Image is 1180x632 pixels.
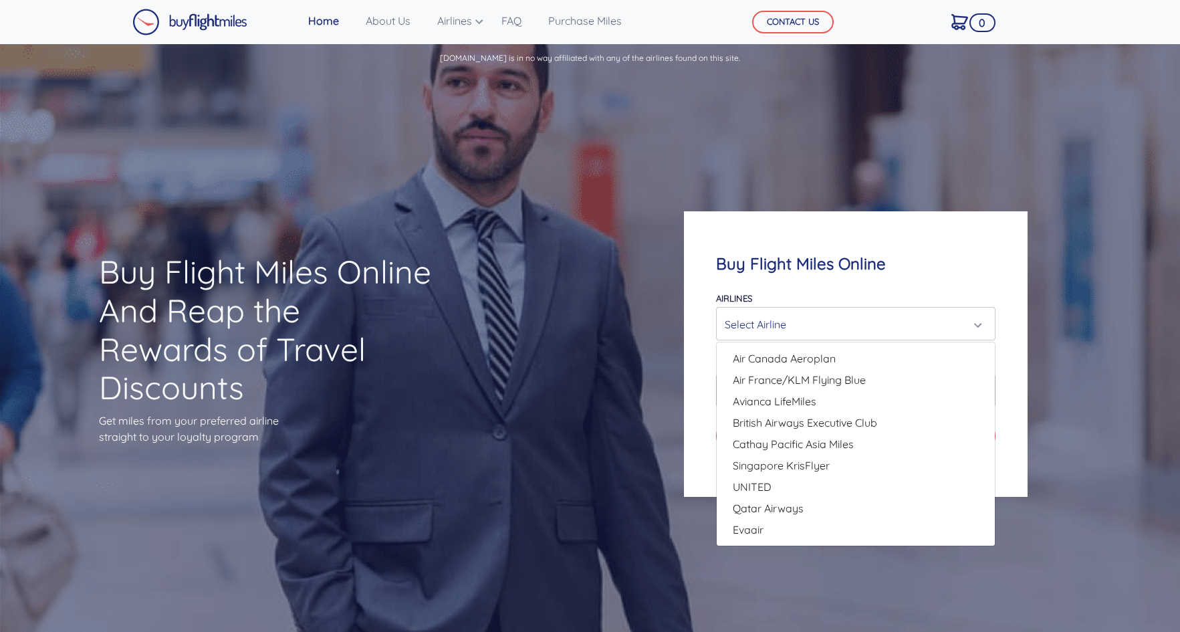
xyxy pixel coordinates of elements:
[733,436,854,452] span: Cathay Pacific Asia Miles
[99,253,432,407] h1: Buy Flight Miles Online And Reap the Rewards of Travel Discounts
[733,457,830,473] span: Singapore KrisFlyer
[360,7,416,34] a: About Us
[132,9,247,35] img: Buy Flight Miles Logo
[716,307,995,340] button: Select Airline
[733,522,763,538] span: Evaair
[951,14,968,30] img: Cart
[99,413,432,445] p: Get miles from your preferred airline straight to your loyalty program
[733,393,816,409] span: Avianca LifeMiles
[496,7,527,34] a: FAQ
[752,11,834,33] button: CONTACT US
[733,415,877,431] span: British Airways Executive Club
[733,372,866,388] span: Air France/KLM Flying Blue
[432,7,480,34] a: Airlines
[716,293,752,304] label: Airlines
[725,312,979,337] div: Select Airline
[969,13,995,32] span: 0
[733,350,836,366] span: Air Canada Aeroplan
[303,7,344,34] a: Home
[543,7,627,34] a: Purchase Miles
[132,5,247,39] a: Buy Flight Miles Logo
[733,500,804,516] span: Qatar Airways
[733,479,772,495] span: UNITED
[946,7,973,35] a: 0
[716,254,995,274] h4: Buy Flight Miles Online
